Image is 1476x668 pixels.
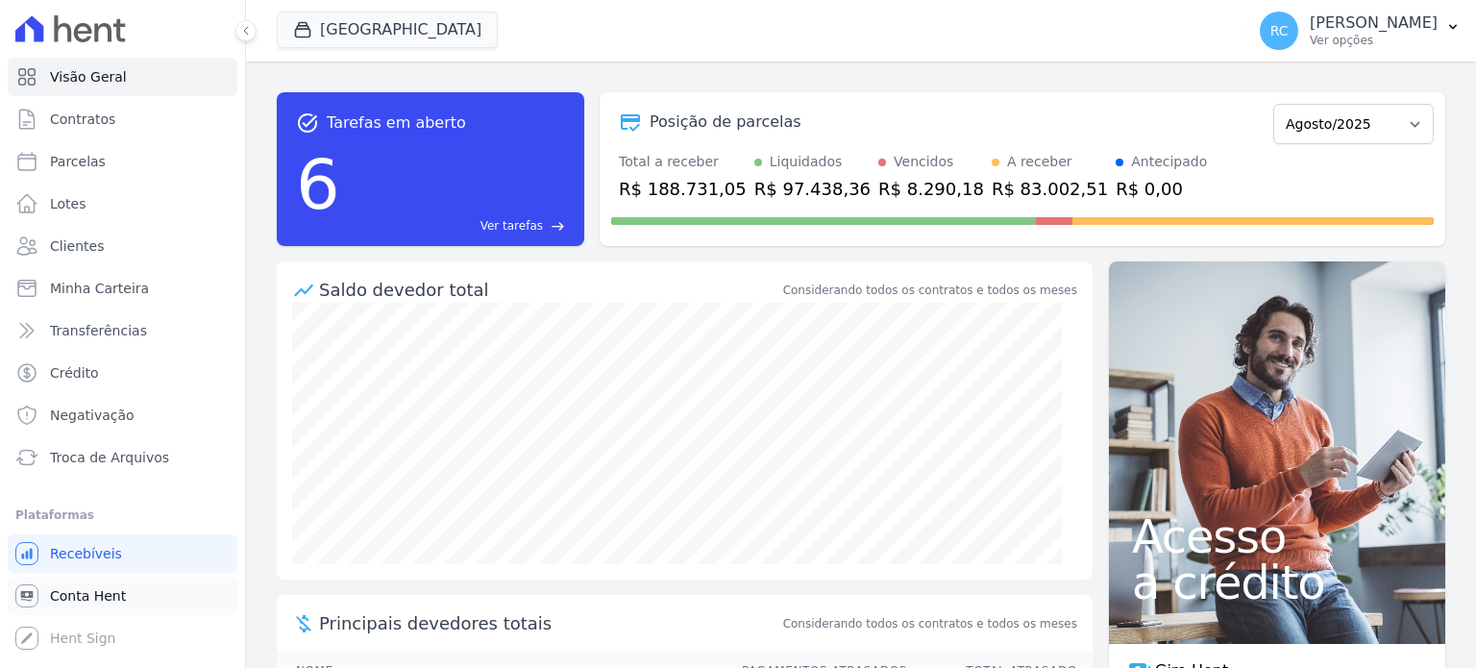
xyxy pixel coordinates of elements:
span: a crédito [1132,559,1422,606]
a: Clientes [8,227,237,265]
span: Acesso [1132,513,1422,559]
div: R$ 188.731,05 [619,176,747,202]
span: Transferências [50,321,147,340]
span: Clientes [50,236,104,256]
span: Lotes [50,194,86,213]
div: R$ 97.438,36 [754,176,871,202]
div: R$ 0,00 [1116,176,1207,202]
span: Ver tarefas [480,217,543,235]
div: A receber [1007,152,1072,172]
span: Visão Geral [50,67,127,87]
span: Conta Hent [50,586,126,606]
div: 6 [296,135,340,235]
span: Parcelas [50,152,106,171]
a: Troca de Arquivos [8,438,237,477]
div: Total a receber [619,152,747,172]
p: Ver opções [1310,33,1438,48]
a: Transferências [8,311,237,350]
div: Antecipado [1131,152,1207,172]
span: Principais devedores totais [319,610,779,636]
span: Negativação [50,406,135,425]
button: RC [PERSON_NAME] Ver opções [1244,4,1476,58]
a: Crédito [8,354,237,392]
a: Ver tarefas east [348,217,565,235]
a: Recebíveis [8,534,237,573]
div: Plataformas [15,504,230,527]
span: Considerando todos os contratos e todos os meses [783,615,1077,632]
span: Contratos [50,110,115,129]
a: Visão Geral [8,58,237,96]
div: R$ 83.002,51 [992,176,1108,202]
div: Vencidos [894,152,953,172]
span: Troca de Arquivos [50,448,169,467]
button: [GEOGRAPHIC_DATA] [277,12,498,48]
p: [PERSON_NAME] [1310,13,1438,33]
div: Saldo devedor total [319,277,779,303]
div: Considerando todos os contratos e todos os meses [783,282,1077,299]
a: Minha Carteira [8,269,237,308]
span: Crédito [50,363,99,383]
div: R$ 8.290,18 [878,176,984,202]
span: Recebíveis [50,544,122,563]
span: Minha Carteira [50,279,149,298]
span: task_alt [296,111,319,135]
a: Contratos [8,100,237,138]
a: Conta Hent [8,577,237,615]
a: Parcelas [8,142,237,181]
div: Liquidados [770,152,843,172]
a: Lotes [8,185,237,223]
span: Tarefas em aberto [327,111,466,135]
a: Negativação [8,396,237,434]
span: RC [1270,24,1289,37]
div: Posição de parcelas [650,111,801,134]
span: east [551,219,565,234]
